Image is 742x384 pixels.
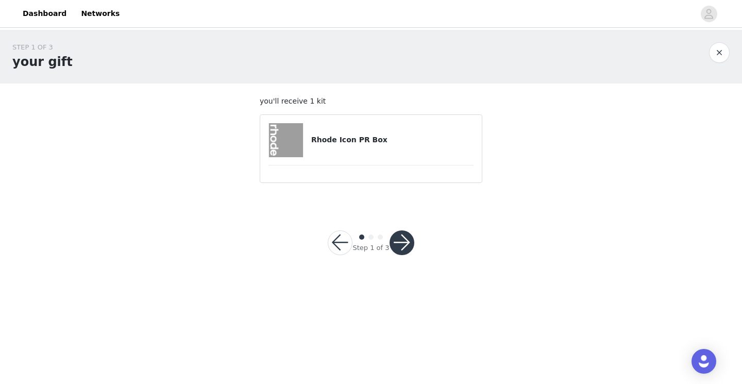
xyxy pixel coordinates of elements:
[75,2,126,25] a: Networks
[16,2,73,25] a: Dashboard
[692,349,716,374] div: Open Intercom Messenger
[260,96,482,107] p: you'll receive 1 kit
[352,243,389,253] div: Step 1 of 3
[12,53,73,71] h1: your gift
[311,135,474,145] h4: Rhode Icon PR Box
[269,123,303,157] img: Rhode Icon PR Box
[12,42,73,53] div: STEP 1 OF 3
[704,6,714,22] div: avatar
